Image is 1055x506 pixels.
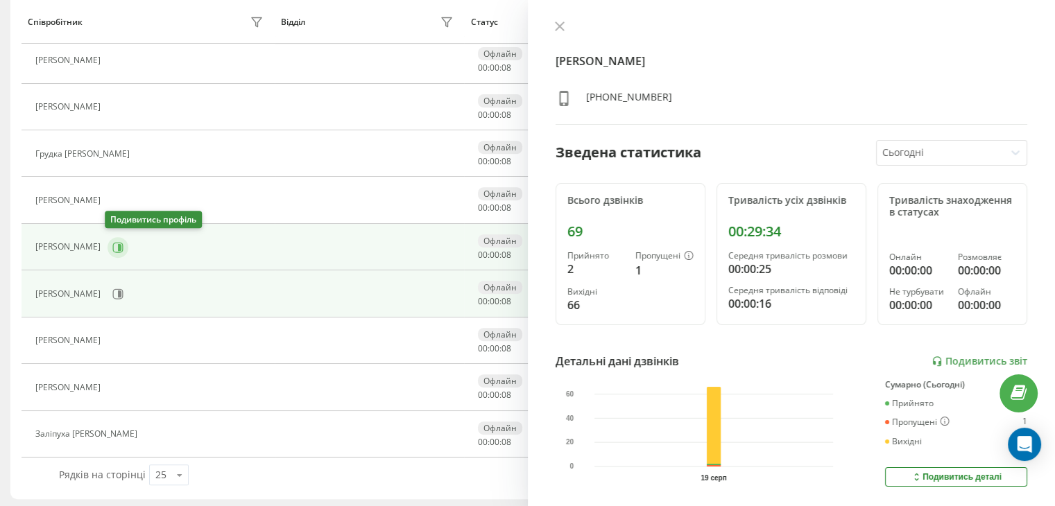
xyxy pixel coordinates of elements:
span: 00 [478,202,488,213]
div: Офлайн [478,328,522,341]
div: Прийнято [885,399,934,408]
div: 1 [635,262,694,279]
span: 00 [478,436,488,448]
div: [PERSON_NAME] [35,102,104,112]
div: 00:00:16 [728,295,855,312]
span: 00 [490,202,499,213]
div: Тривалість знаходження в статусах [889,195,1015,218]
div: Онлайн [889,252,947,262]
span: 08 [501,389,511,401]
span: 00 [478,155,488,167]
div: [PERSON_NAME] [35,383,104,392]
div: 69 [567,223,694,240]
div: Open Intercom Messenger [1008,428,1041,461]
div: Прийнято [567,251,624,261]
span: 00 [478,389,488,401]
div: Грудка [PERSON_NAME] [35,149,133,159]
div: Офлайн [478,281,522,294]
div: 00:00:00 [889,297,947,313]
span: 08 [501,109,511,121]
div: : : [478,390,511,400]
div: : : [478,344,511,354]
div: : : [478,157,511,166]
span: 08 [501,342,511,354]
a: Подивитись звіт [932,356,1027,367]
span: 00 [490,342,499,354]
div: 00:00:25 [728,261,855,277]
div: : : [478,63,511,73]
div: Пропущені [635,251,694,262]
span: 00 [490,62,499,73]
span: 00 [490,389,499,401]
div: Сумарно (Сьогодні) [885,380,1027,390]
div: Офлайн [478,47,522,60]
h4: [PERSON_NAME] [556,53,1028,69]
div: Офлайн [478,234,522,247]
span: 00 [478,342,488,354]
div: Офлайн [958,287,1015,297]
span: Рядків на сторінці [59,468,146,481]
div: Статус [471,17,498,27]
span: 08 [501,249,511,261]
text: 60 [566,390,574,398]
div: : : [478,110,511,120]
div: : : [478,250,511,260]
div: [PERSON_NAME] [35,55,104,65]
span: 00 [478,249,488,261]
span: 08 [501,155,511,167]
span: 00 [490,109,499,121]
span: 08 [501,202,511,213]
div: Подивитись деталі [911,471,1002,482]
div: 66 [567,297,624,313]
div: : : [478,437,511,447]
span: 08 [501,436,511,448]
div: Вихідні [567,287,624,297]
span: 00 [478,62,488,73]
div: Офлайн [478,187,522,200]
div: Офлайн [478,374,522,387]
div: [PERSON_NAME] [35,289,104,299]
div: Пропущені [885,417,950,428]
div: [PHONE_NUMBER] [586,90,672,110]
text: 0 [569,463,574,471]
div: : : [478,203,511,213]
div: Розмовляє [958,252,1015,262]
div: Співробітник [28,17,83,27]
span: 00 [490,155,499,167]
div: Детальні дані дзвінків [556,353,679,369]
button: Подивитись деталі [885,467,1027,487]
span: 08 [501,62,511,73]
div: Офлайн [478,94,522,107]
div: 00:00:00 [958,262,1015,279]
div: [PERSON_NAME] [35,242,104,252]
span: 00 [490,249,499,261]
div: : : [478,297,511,306]
div: Офлайн [478,141,522,154]
div: Середня тривалість розмови [728,251,855,261]
div: [PERSON_NAME] [35,335,104,345]
text: 40 [566,415,574,422]
span: 08 [501,295,511,307]
div: Всього дзвінків [567,195,694,207]
div: Вихідні [885,437,922,446]
div: [PERSON_NAME] [35,195,104,205]
span: 00 [490,436,499,448]
div: 1 [1022,417,1027,428]
div: 00:00:00 [889,262,947,279]
text: 19 серп [701,474,726,482]
span: 00 [478,295,488,307]
span: 00 [478,109,488,121]
div: Подивитись профіль [105,211,202,228]
text: 20 [566,439,574,446]
div: 25 [155,468,166,482]
div: Офлайн [478,421,522,435]
div: Заліпуха [PERSON_NAME] [35,429,141,439]
div: 00:29:34 [728,223,855,240]
div: Середня тривалість відповіді [728,286,855,295]
span: 00 [490,295,499,307]
div: Зведена статистика [556,142,701,163]
div: Не турбувати [889,287,947,297]
div: 00:00:00 [958,297,1015,313]
div: Відділ [281,17,305,27]
div: 2 [567,261,624,277]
